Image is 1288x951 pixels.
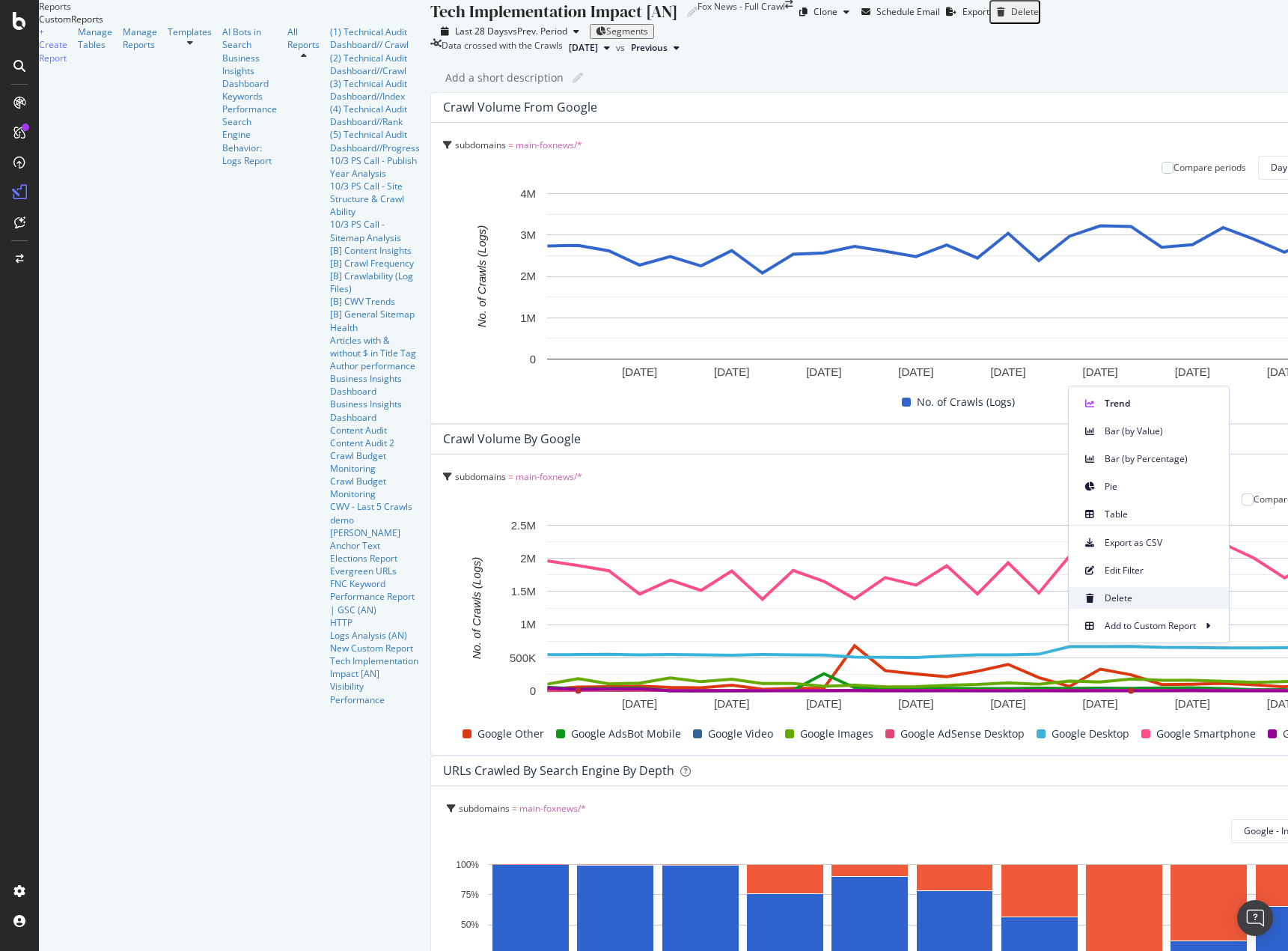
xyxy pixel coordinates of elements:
[39,13,430,25] div: CustomReports
[519,802,586,815] span: main-foxnews/*
[330,629,420,642] a: Logs Analysis (AN)
[898,365,933,378] text: [DATE]
[330,680,420,705] a: Visibility Performance
[443,431,581,446] div: Crawl Volume by Google
[330,359,420,372] a: Author performance
[330,295,420,308] a: [B] CWV Trends
[330,244,420,257] a: [B] Content Insights
[806,697,841,710] text: [DATE]
[330,526,420,552] div: Donald Trump Anchor Text
[1105,397,1217,410] span: Trend
[456,859,479,869] text: 100%
[530,684,536,697] text: 0
[606,25,648,37] span: Segments
[330,475,420,500] a: Crawl Budget Monitoring
[330,334,420,359] a: Articles with & without $ in Title Tag
[330,154,420,180] div: 10/3 PS Call - Publish Year Analysis
[222,90,277,115] a: Keywords Performance
[1271,161,1287,174] span: Day
[330,526,420,552] a: [PERSON_NAME] Anchor Text
[571,725,681,743] span: Google AdsBot Mobile
[455,139,506,151] span: subdomains
[1173,161,1246,174] div: Compare periods
[330,424,420,437] a: Content Audit
[508,470,513,483] span: =
[708,725,773,743] span: Google Video
[616,41,625,54] span: vs
[330,398,420,423] a: Business Insights Dashboard
[442,39,563,57] div: Data crossed with the Crawls
[573,73,583,83] i: Edit report name
[330,565,420,577] a: Evergreen URLs
[330,654,420,680] div: Tech Implementation Impact [AN]
[330,52,420,77] div: (2) Technical Audit Dashboard//Crawl
[330,270,420,295] a: [B] Crawlability (Log Files)
[330,103,420,128] a: (4) Technical Audit Dashboard//Rank
[1105,564,1217,577] span: Edit Filter
[445,70,564,85] div: Add a short description
[330,372,420,398] div: Business Insights Dashboard
[1175,365,1210,378] text: [DATE]
[625,39,686,57] button: Previous
[563,39,616,57] button: [DATE]
[330,257,420,270] a: [B] Crawl Frequency
[520,187,536,200] text: 4M
[330,218,420,243] a: 10/3 PS Call - Sitemap Analysis
[622,697,657,710] text: [DATE]
[470,556,483,659] text: No. of Crawls (Logs)
[714,365,749,378] text: [DATE]
[962,5,989,18] div: Export
[78,25,112,51] div: Manage Tables
[590,24,654,39] button: Segments
[530,353,536,365] text: 0
[990,697,1025,710] text: [DATE]
[443,763,674,778] div: URLs Crawled by Search Engine by depth
[520,552,536,565] text: 2M
[569,41,598,55] span: 2025 Sep. 4th
[455,25,508,37] span: Last 28 Days
[1052,725,1129,743] span: Google Desktop
[443,100,597,115] div: Crawl Volume from Google
[330,642,420,654] a: New Custom Report
[330,577,420,616] div: FNC Keyword Performance Report | GSC (AN)
[814,5,837,18] div: Clone
[876,5,940,18] div: Schedule Email
[455,470,506,483] span: subdomains
[508,139,513,151] span: =
[511,585,536,598] text: 1.5M
[511,519,536,532] text: 2.5M
[330,500,420,513] a: CWV - Last 5 Crawls
[520,270,536,282] text: 2M
[1105,536,1217,550] span: Export as CSV
[330,449,420,475] div: Crawl Budget Monitoring
[222,115,277,167] div: Search Engine Behavior: Logs Report
[330,308,420,333] a: [B] General Sitemap Health
[330,180,420,218] a: 10/3 PS Call - Site Structure & Crawl Ability
[222,52,277,90] a: Business Insights Dashboard
[461,890,479,900] text: 75%
[330,514,420,526] a: demo
[461,920,479,930] text: 50%
[520,311,536,323] text: 1M
[330,437,420,449] div: Content Audit 2
[459,802,510,815] span: subdomains
[1105,592,1217,605] span: Delete
[330,616,420,629] a: HTTP
[222,25,277,51] a: AI Bots in Search
[1237,900,1273,936] div: Open Intercom Messenger
[900,725,1025,743] span: Google AdSense Desktop
[168,25,212,38] a: Templates
[1083,697,1118,710] text: [DATE]
[714,697,749,710] text: [DATE]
